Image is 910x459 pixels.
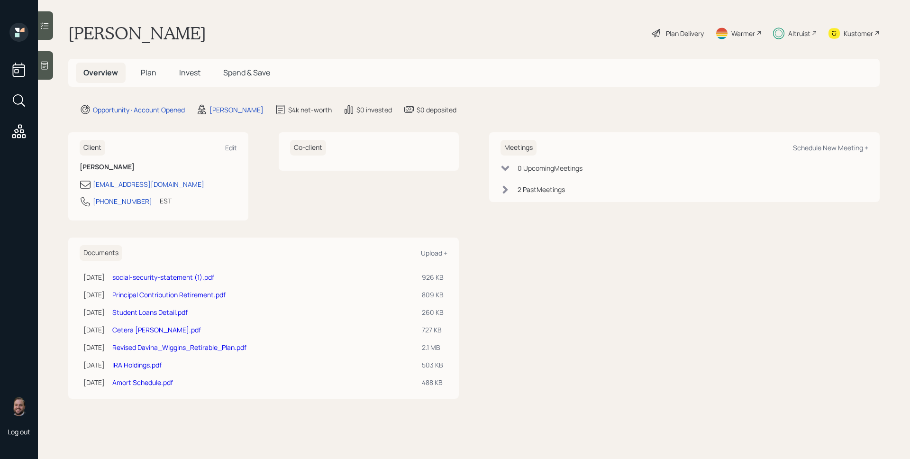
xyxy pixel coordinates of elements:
[844,28,873,38] div: Kustomer
[112,343,246,352] a: Revised Davina_Wiggins_Retirable_Plan.pdf
[288,105,332,115] div: $4k net-worth
[8,427,30,436] div: Log out
[518,184,565,194] div: 2 Past Meeting s
[160,196,172,206] div: EST
[422,325,444,335] div: 727 KB
[68,23,206,44] h1: [PERSON_NAME]
[500,140,537,156] h6: Meetings
[422,272,444,282] div: 926 KB
[80,245,122,261] h6: Documents
[422,307,444,317] div: 260 KB
[83,377,105,387] div: [DATE]
[112,378,173,387] a: Amort Schedule.pdf
[731,28,755,38] div: Warmer
[112,360,162,369] a: IRA Holdings.pdf
[112,308,188,317] a: Student Loans Detail.pdf
[83,360,105,370] div: [DATE]
[93,179,204,189] div: [EMAIL_ADDRESS][DOMAIN_NAME]
[788,28,810,38] div: Altruist
[356,105,392,115] div: $0 invested
[83,290,105,300] div: [DATE]
[83,307,105,317] div: [DATE]
[112,290,226,299] a: Principal Contribution Retirement.pdf
[225,143,237,152] div: Edit
[93,196,152,206] div: [PHONE_NUMBER]
[9,397,28,416] img: james-distasi-headshot.png
[83,67,118,78] span: Overview
[179,67,200,78] span: Invest
[83,325,105,335] div: [DATE]
[80,140,105,156] h6: Client
[422,360,444,370] div: 503 KB
[290,140,326,156] h6: Co-client
[793,143,868,152] div: Schedule New Meeting +
[83,272,105,282] div: [DATE]
[209,105,264,115] div: [PERSON_NAME]
[223,67,270,78] span: Spend & Save
[93,105,185,115] div: Opportunity · Account Opened
[518,163,582,173] div: 0 Upcoming Meeting s
[421,248,447,257] div: Upload +
[112,325,201,334] a: Cetera [PERSON_NAME].pdf
[112,273,214,282] a: social-security-statement (1).pdf
[83,342,105,352] div: [DATE]
[666,28,704,38] div: Plan Delivery
[141,67,156,78] span: Plan
[80,163,237,171] h6: [PERSON_NAME]
[422,342,444,352] div: 2.1 MB
[422,377,444,387] div: 488 KB
[417,105,456,115] div: $0 deposited
[422,290,444,300] div: 809 KB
